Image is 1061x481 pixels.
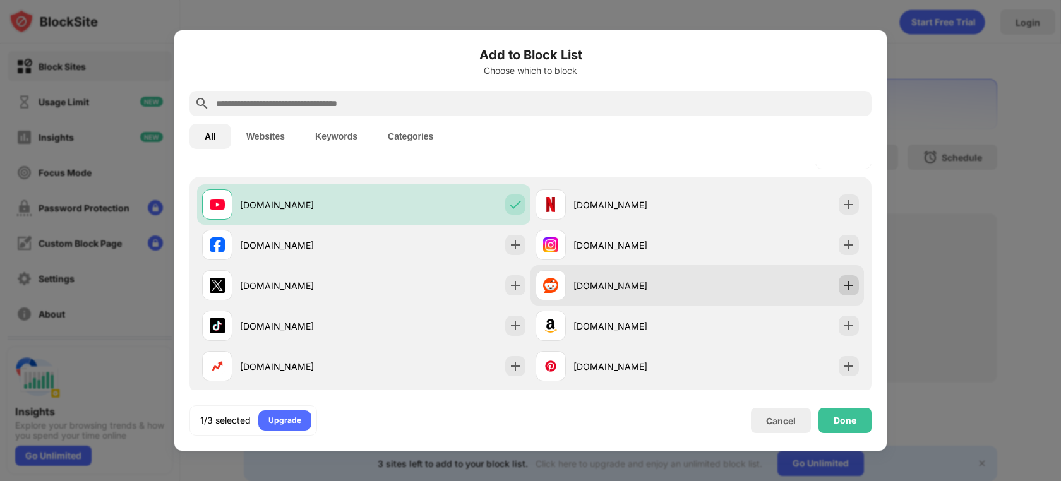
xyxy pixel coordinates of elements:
[766,415,796,426] div: Cancel
[268,414,301,427] div: Upgrade
[573,360,697,373] div: [DOMAIN_NAME]
[240,198,364,211] div: [DOMAIN_NAME]
[231,124,300,149] button: Websites
[210,359,225,374] img: favicons
[543,318,558,333] img: favicons
[573,279,697,292] div: [DOMAIN_NAME]
[240,319,364,333] div: [DOMAIN_NAME]
[189,124,231,149] button: All
[240,279,364,292] div: [DOMAIN_NAME]
[543,359,558,374] img: favicons
[200,414,251,427] div: 1/3 selected
[210,197,225,212] img: favicons
[543,278,558,293] img: favicons
[834,415,856,425] div: Done
[210,318,225,333] img: favicons
[573,198,697,211] div: [DOMAIN_NAME]
[210,278,225,293] img: favicons
[240,360,364,373] div: [DOMAIN_NAME]
[240,239,364,252] div: [DOMAIN_NAME]
[373,124,448,149] button: Categories
[189,45,872,64] h6: Add to Block List
[189,66,872,76] div: Choose which to block
[543,237,558,252] img: favicons
[573,319,697,333] div: [DOMAIN_NAME]
[210,237,225,252] img: favicons
[195,96,210,111] img: search.svg
[300,124,373,149] button: Keywords
[573,239,697,252] div: [DOMAIN_NAME]
[543,197,558,212] img: favicons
